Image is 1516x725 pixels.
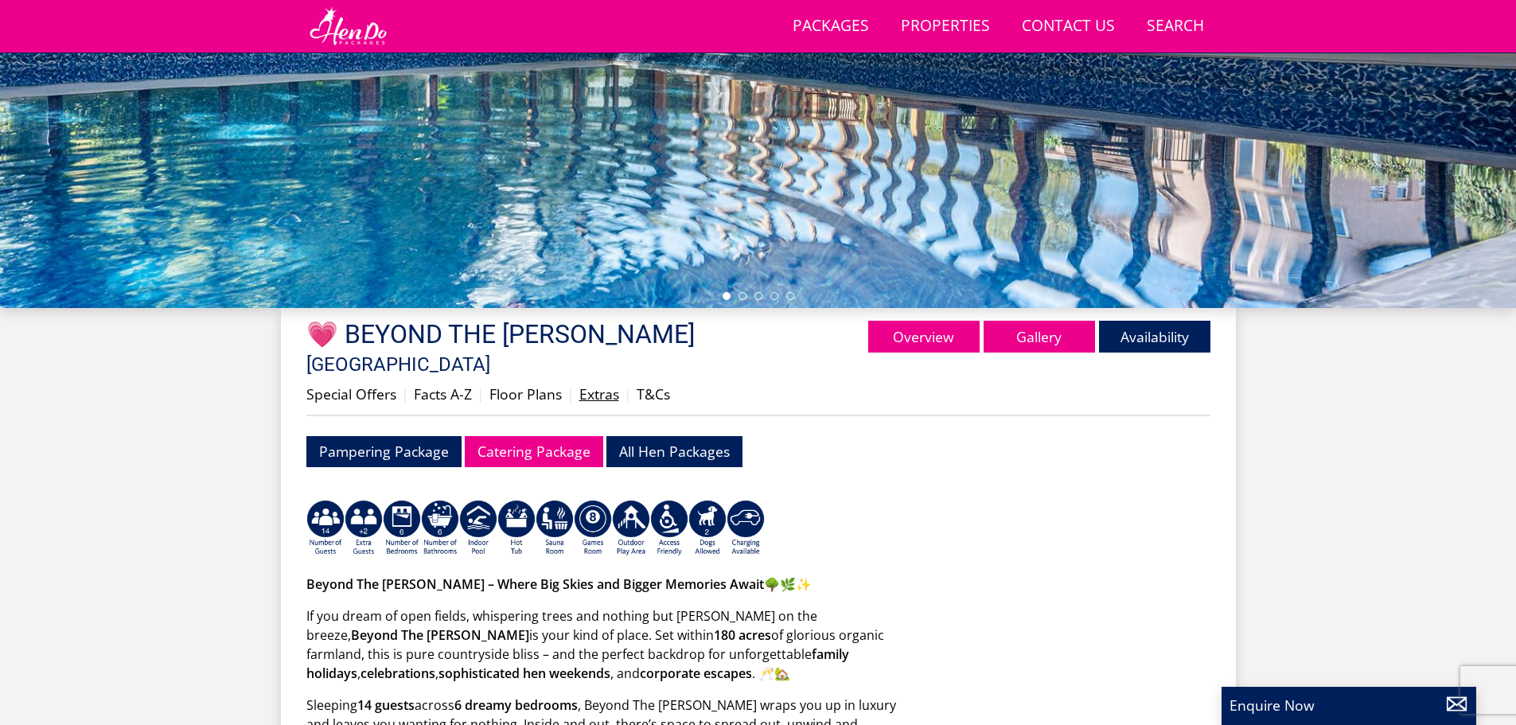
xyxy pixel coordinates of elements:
[306,319,701,349] a: 💗 BEYOND THE [PERSON_NAME]
[306,353,490,376] a: [GEOGRAPHIC_DATA]
[612,500,650,557] img: AD_4nXfjdDqPkGBf7Vpi6H87bmAUe5GYCbodrAbU4sf37YN55BCjSXGx5ZgBV7Vb9EJZsXiNVuyAiuJUB3WVt-w9eJ0vaBcHg...
[727,500,765,557] img: AD_4nXcnT2OPG21WxYUhsl9q61n1KejP7Pk9ESVM9x9VetD-X_UXXoxAKaMRZGYNcSGiAsmGyKm0QlThER1osyFXNLmuYOVBV...
[465,436,603,467] a: Catering Package
[1099,321,1210,353] a: Availability
[786,9,875,45] a: Packages
[345,500,383,557] img: AD_4nXeP6WuvG491uY6i5ZIMhzz1N248Ei-RkDHdxvvjTdyF2JXhbvvI0BrTCyeHgyWBEg8oAgd1TvFQIsSlzYPCTB7K21VoI...
[454,696,578,714] strong: 6 dreamy bedrooms
[868,321,980,353] a: Overview
[306,575,764,593] strong: Beyond The [PERSON_NAME] – Where Big Skies and Bigger Memories Await
[1140,9,1210,45] a: Search
[650,500,688,557] img: AD_4nXe3VD57-M2p5iq4fHgs6WJFzKj8B0b3RcPFe5LKK9rgeZlFmFoaMJPsJOOJzc7Q6RMFEqsjIZ5qfEJu1txG3QLmI_2ZW...
[414,384,472,403] a: Facts A-Z
[438,665,610,682] strong: sophisticated hen weekends
[579,384,619,403] a: Extras
[383,500,421,557] img: AD_4nXfRzBlt2m0mIteXDhAcJCdmEApIceFt1SPvkcB48nqgTZkfMpQlDmULa47fkdYiHD0skDUgcqepViZHFLjVKS2LWHUqM...
[306,606,905,683] p: If you dream of open fields, whispering trees and nothing but [PERSON_NAME] on the breeze, is you...
[459,500,497,557] img: AD_4nXei2dp4L7_L8OvME76Xy1PUX32_NMHbHVSts-g-ZAVb8bILrMcUKZI2vRNdEqfWP017x6NFeUMZMqnp0JYknAB97-jDN...
[1015,9,1121,45] a: Contact Us
[306,436,462,467] a: Pampering Package
[421,500,459,557] img: AD_4nXdmwCQHKAiIjYDk_1Dhq-AxX3fyYPYaVgX942qJE-Y7he54gqc0ybrIGUg6Qr_QjHGl2FltMhH_4pZtc0qV7daYRc31h...
[306,6,390,46] img: Hen Do Packages
[351,626,529,644] strong: Beyond The [PERSON_NAME]
[637,384,670,403] a: T&Cs
[306,500,345,557] img: AD_4nXdcQ9KvtZsQ62SDWVQl1bwDTl-yPG6gEIUNbwyrGIsgZo60KRjE4_zywAtQnfn2alr58vaaTkMQrcaGqlbOWBhHpVbyA...
[714,626,771,644] strong: 180 acres
[606,436,742,467] a: All Hen Packages
[360,665,435,682] strong: celebrations
[688,500,727,557] img: AD_4nXe7_8LrJK20fD9VNWAdfykBvHkWcczWBt5QOadXbvIwJqtaRaRf-iI0SeDpMmH1MdC9T1Vy22FMXzzjMAvSuTB5cJ7z5...
[306,575,905,594] p: 🌳🌿✨
[497,500,536,557] img: AD_4nXcpX5uDwed6-YChlrI2BYOgXwgg3aqYHOhRm0XfZB-YtQW2NrmeCr45vGAfVKUq4uWnc59ZmEsEzoF5o39EWARlT1ewO...
[306,645,849,682] strong: family holidays
[306,384,396,403] a: Special Offers
[489,384,562,403] a: Floor Plans
[1230,695,1468,715] p: Enquire Now
[984,321,1095,353] a: Gallery
[536,500,574,557] img: AD_4nXdjbGEeivCGLLmyT_JEP7bTfXsjgyLfnLszUAQeQ4RcokDYHVBt5R8-zTDbAVICNoGv1Dwc3nsbUb1qR6CAkrbZUeZBN...
[357,696,415,714] strong: 14 guests
[894,9,996,45] a: Properties
[640,665,752,682] strong: corporate escapes
[574,500,612,557] img: AD_4nXdrZMsjcYNLGsKuA84hRzvIbesVCpXJ0qqnwZoX5ch9Zjv73tWe4fnFRs2gJ9dSiUubhZXckSJX_mqrZBmYExREIfryF...
[306,319,695,349] span: 💗 BEYOND THE [PERSON_NAME]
